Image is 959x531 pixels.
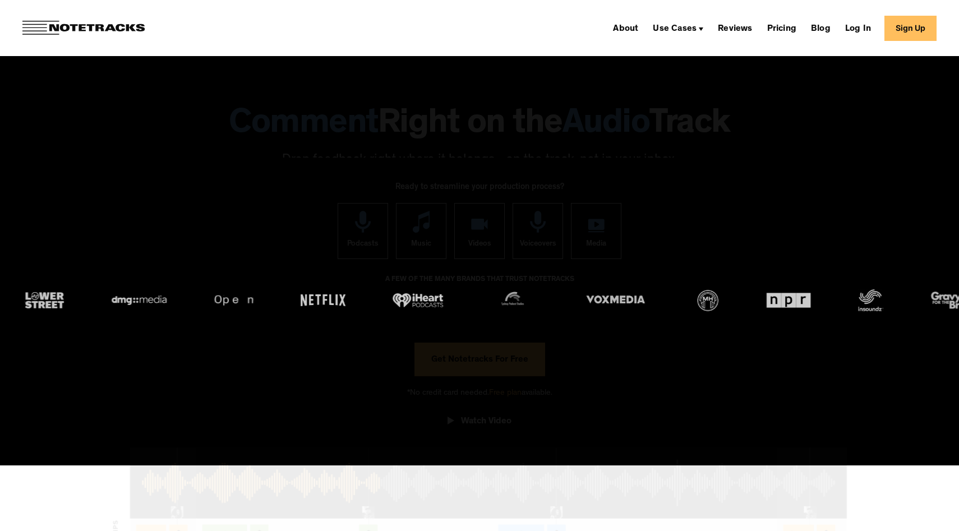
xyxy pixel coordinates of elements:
p: Drop feedback right where it belongs - on the track, not in your inbox. [11,151,948,170]
a: Get Notetracks For Free [414,343,545,376]
a: About [608,19,643,37]
span: Comment [229,108,378,143]
div: Videos [468,233,491,258]
div: *No credit card needed. available. [407,376,552,408]
div: Ready to streamline your production process? [395,176,564,203]
span: Audio [563,108,650,143]
div: Watch Video [461,416,511,427]
div: Voiceovers [520,233,556,258]
a: open lightbox [448,408,511,439]
span: Free plan [489,389,522,398]
a: Pricing [763,19,801,37]
a: Videos [454,203,505,259]
div: Use Cases [653,25,697,34]
div: Podcasts [347,233,379,258]
a: Log In [841,19,875,37]
h1: Right on the Track [11,108,948,143]
a: Blog [806,19,835,37]
div: Music [411,233,431,258]
a: Voiceovers [513,203,563,259]
div: Use Cases [648,19,708,37]
div: Media [586,233,606,258]
a: Sign Up [884,16,937,41]
a: Reviews [713,19,757,37]
a: Music [396,203,446,259]
a: Media [571,203,621,259]
div: A FEW OF THE MANY BRANDS THAT TRUST NOTETRACKS [385,270,574,301]
a: Podcasts [338,203,388,259]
